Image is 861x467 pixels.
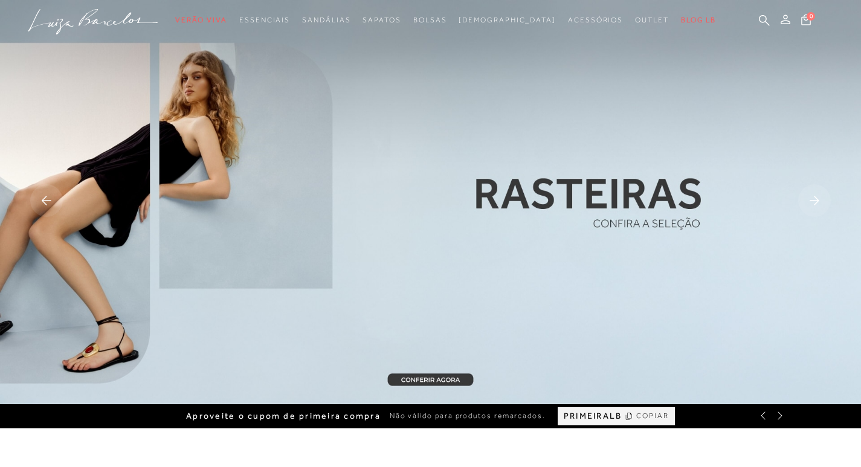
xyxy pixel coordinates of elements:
a: noSubCategoriesText [413,9,447,31]
span: BLOG LB [681,16,716,24]
span: Sapatos [363,16,401,24]
span: Bolsas [413,16,447,24]
span: Sandálias [302,16,350,24]
span: COPIAR [636,410,669,422]
a: noSubCategoriesText [635,9,669,31]
a: noSubCategoriesText [363,9,401,31]
span: Essenciais [239,16,290,24]
span: Aproveite o cupom de primeira compra [186,411,381,421]
a: BLOG LB [681,9,716,31]
a: noSubCategoriesText [459,9,556,31]
a: noSubCategoriesText [302,9,350,31]
span: [DEMOGRAPHIC_DATA] [459,16,556,24]
button: 0 [798,13,814,30]
span: Não válido para produtos remarcados. [390,411,546,421]
span: Outlet [635,16,669,24]
span: 0 [807,12,815,21]
a: noSubCategoriesText [568,9,623,31]
a: noSubCategoriesText [239,9,290,31]
span: Verão Viva [175,16,227,24]
span: Acessórios [568,16,623,24]
a: noSubCategoriesText [175,9,227,31]
span: PRIMEIRALB [564,411,622,421]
